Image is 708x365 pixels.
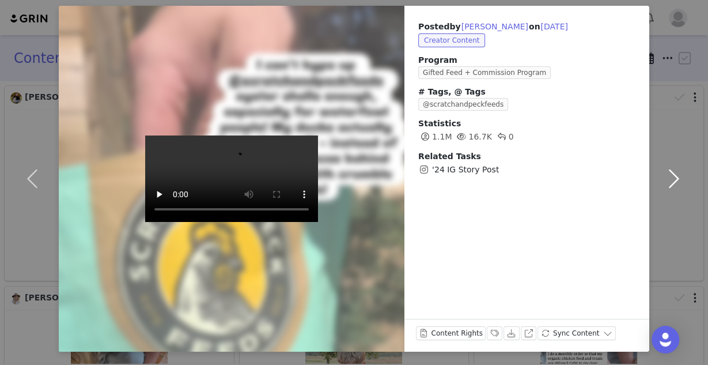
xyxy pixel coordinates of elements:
button: Sync Content [537,326,616,340]
span: '24 IG Story Post [432,164,499,176]
span: Program [418,54,635,66]
span: @scratchandpeckfeeds [418,98,508,111]
button: [DATE] [540,20,568,33]
a: Gifted Feed + Commission Program [418,67,555,77]
span: Gifted Feed + Commission Program [418,66,551,79]
span: Posted on [418,22,569,31]
span: 1.1M [418,132,452,141]
button: [PERSON_NAME] [461,20,529,33]
span: Statistics [418,119,461,128]
span: Creator Content [418,33,485,47]
button: Content Rights [416,326,486,340]
span: 16.7K [455,132,491,141]
span: # Tags, @ Tags [418,87,486,96]
span: by [449,22,528,31]
div: Open Intercom Messenger [652,326,679,353]
span: 0 [495,132,514,141]
span: Related Tasks [418,152,481,161]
